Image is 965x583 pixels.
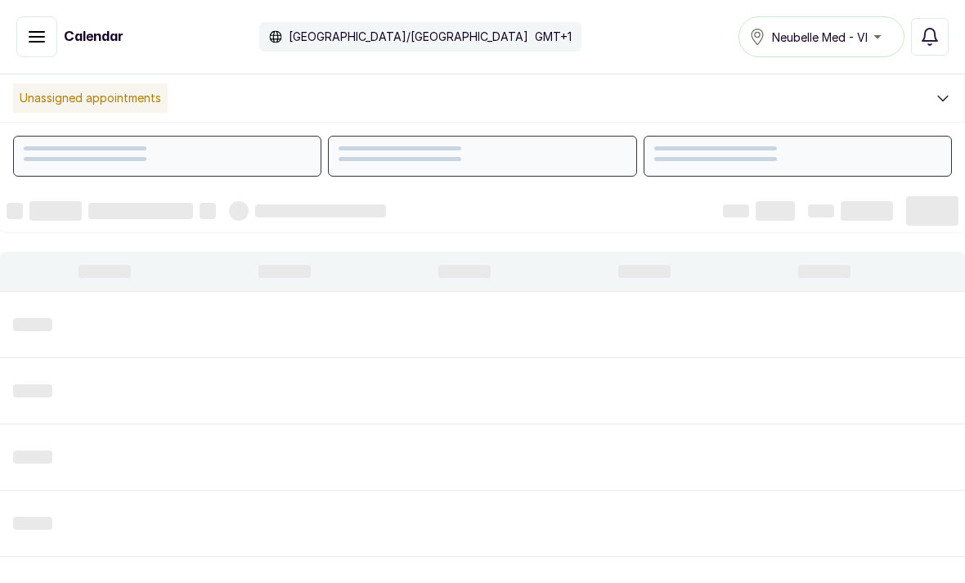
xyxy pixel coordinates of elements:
[64,27,123,47] h1: Calendar
[738,16,904,57] button: Neubelle Med - VI
[772,29,868,46] span: Neubelle Med - VI
[13,83,168,113] p: Unassigned appointments
[289,29,528,45] p: [GEOGRAPHIC_DATA]/[GEOGRAPHIC_DATA]
[535,29,572,45] p: GMT+1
